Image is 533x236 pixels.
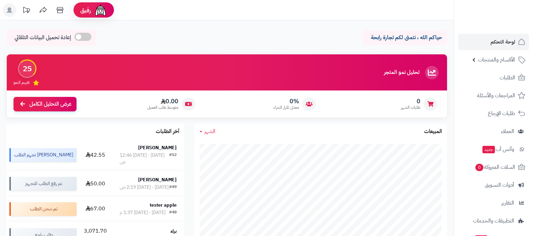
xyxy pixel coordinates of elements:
[482,145,514,154] span: وآتس آب
[475,164,483,171] span: 0
[79,171,112,196] td: 50.00
[501,127,514,136] span: العملاء
[458,70,529,86] a: الطلبات
[120,209,166,216] div: [DATE] - [DATE] 1:37 م
[13,97,77,111] a: عرض التحليل الكامل
[94,3,107,17] img: ai-face.png
[384,70,419,76] h3: تحليل نمو المتجر
[491,37,515,47] span: لوحة التحكم
[401,105,420,110] span: طلبات الشهر
[478,55,515,64] span: الأقسام والمنتجات
[458,195,529,211] a: التقارير
[9,177,77,190] div: تم رفع الطلب للتجهيز
[18,3,35,19] a: تحديثات المنصة
[79,196,112,221] td: 67.00
[13,80,30,85] span: تقييم النمو
[482,146,495,153] span: جديد
[273,105,299,110] span: معدل تكرار الشراء
[138,144,177,151] strong: [PERSON_NAME]
[475,162,515,172] span: السلات المتروكة
[9,148,77,162] div: [PERSON_NAME] تجهيز الطلب
[120,184,169,191] div: [DATE] - [DATE] 2:19 ص
[401,98,420,105] span: 0
[169,184,177,191] div: #49
[473,216,514,226] span: التطبيقات والخدمات
[458,105,529,122] a: طلبات الإرجاع
[29,100,71,108] span: عرض التحليل الكامل
[458,87,529,104] a: المراجعات والأسئلة
[458,159,529,175] a: السلات المتروكة0
[147,105,178,110] span: متوسط طلب العميل
[458,34,529,50] a: لوحة التحكم
[488,109,515,118] span: طلبات الإرجاع
[458,213,529,229] a: التطبيقات والخدمات
[458,123,529,139] a: العملاء
[458,141,529,157] a: وآتس آبجديد
[79,139,112,171] td: 42.55
[150,202,177,209] strong: tester apple
[458,177,529,193] a: أدوات التسويق
[273,98,299,105] span: 0%
[147,98,178,105] span: 0.00
[120,152,169,165] div: [DATE] - [DATE] 12:46 ص
[169,209,177,216] div: #48
[14,34,71,42] span: إعادة تحميل البيانات التلقائي
[156,129,179,135] h3: آخر الطلبات
[501,198,514,208] span: التقارير
[368,34,442,42] p: حياكم الله ، نتمنى لكم تجارة رابحة
[424,129,442,135] h3: المبيعات
[477,91,515,100] span: المراجعات والأسئلة
[169,152,177,165] div: #52
[9,202,77,216] div: تم شحن الطلب
[200,128,215,135] a: الشهر
[204,127,215,135] span: الشهر
[138,176,177,183] strong: [PERSON_NAME]
[171,228,177,235] strong: براء
[500,73,515,82] span: الطلبات
[80,6,91,14] span: رفيق
[485,180,514,190] span: أدوات التسويق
